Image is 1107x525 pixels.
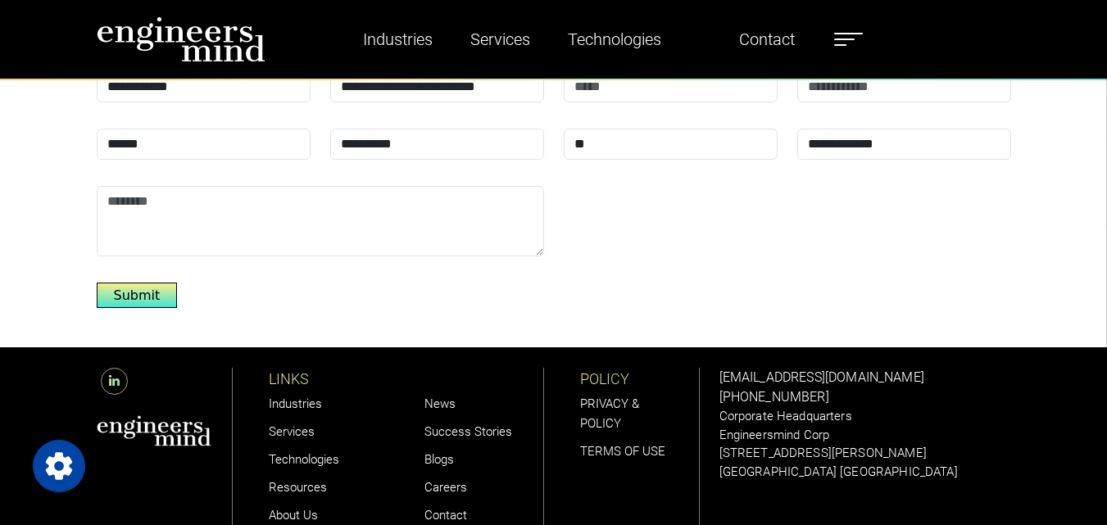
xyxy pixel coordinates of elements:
p: POLICY [580,368,699,390]
button: Submit [97,283,178,308]
a: [EMAIL_ADDRESS][DOMAIN_NAME] [719,369,924,385]
a: News [424,396,456,411]
iframe: reCAPTCHA [564,186,813,250]
img: aws [97,415,211,446]
a: About Us [269,508,318,523]
a: [PHONE_NUMBER] [719,389,829,405]
a: Industries [269,396,322,411]
a: Resources [269,480,327,495]
a: Blogs [424,452,454,467]
a: Technologies [269,452,339,467]
p: LINKS [269,368,388,390]
a: PRIVACY & POLICY [580,396,639,431]
a: Careers [424,480,467,495]
p: Engineersmind Corp [719,426,1011,445]
p: [STREET_ADDRESS][PERSON_NAME] [719,444,1011,463]
img: logo [97,16,265,62]
a: LinkedIn [97,373,132,389]
a: Success Stories [424,424,512,439]
a: Technologies [561,20,668,58]
p: [GEOGRAPHIC_DATA] [GEOGRAPHIC_DATA] [719,463,1011,482]
a: Industries [356,20,439,58]
a: Services [464,20,537,58]
p: Corporate Headquarters [719,407,1011,426]
a: Contact [733,20,801,58]
a: Services [269,424,315,439]
a: Contact [424,508,467,523]
a: TERMS OF USE [580,444,665,459]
